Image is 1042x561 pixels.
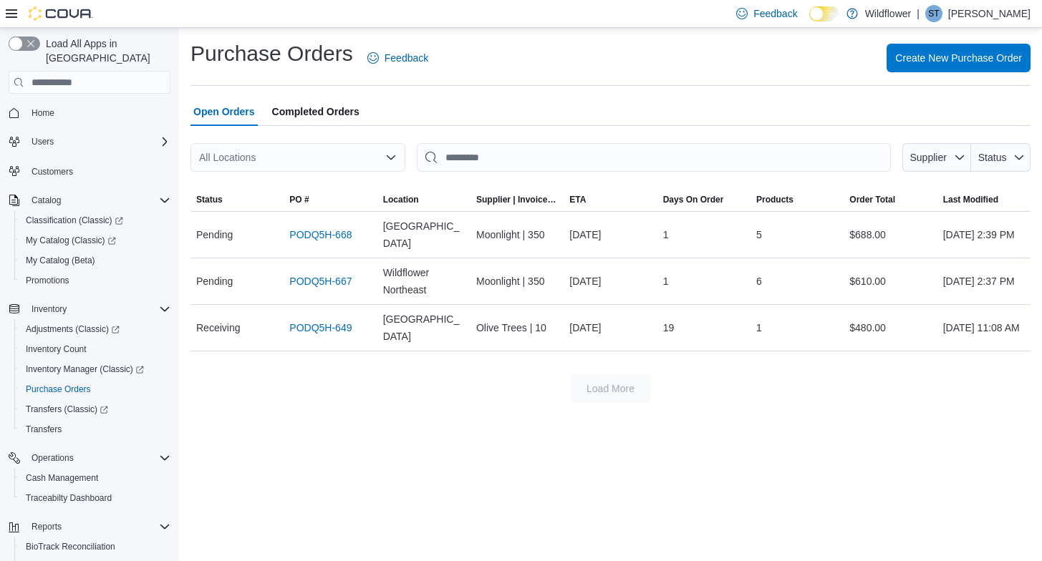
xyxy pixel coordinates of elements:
[26,449,170,467] span: Operations
[14,379,176,399] button: Purchase Orders
[20,538,170,555] span: BioTrack Reconciliation
[663,319,675,336] span: 19
[385,51,428,65] span: Feedback
[937,188,1031,211] button: Last Modified
[476,194,558,205] span: Supplier | Invoice Number
[26,163,79,180] a: Customers
[3,299,176,319] button: Inventory
[32,521,62,532] span: Reports
[193,97,255,126] span: Open Orders
[471,188,564,211] button: Supplier | Invoice Number
[3,160,176,181] button: Customers
[26,518,67,535] button: Reports
[383,194,419,205] span: Location
[751,188,844,211] button: Products
[844,220,937,249] div: $688.00
[978,152,1007,163] span: Status
[20,421,67,438] a: Transfers
[272,97,360,126] span: Completed Orders
[20,252,170,269] span: My Catalog (Beta)
[32,107,54,119] span: Home
[587,381,635,396] span: Load More
[571,374,651,403] button: Load More
[196,273,233,290] span: Pending
[20,341,170,358] span: Inventory Count
[26,255,95,266] span: My Catalog (Beta)
[20,272,170,289] span: Promotions
[663,273,669,290] span: 1
[385,152,397,163] button: Open list of options
[190,39,353,68] h1: Purchase Orders
[564,267,657,296] div: [DATE]
[289,273,352,290] a: PODQ5H-667
[417,143,891,172] input: This is a search bar. After typing your query, hit enter to filter the results lower in the page.
[26,472,98,484] span: Cash Management
[753,6,797,21] span: Feedback
[943,194,998,205] span: Last Modified
[756,319,762,336] span: 1
[3,102,176,123] button: Home
[14,250,176,270] button: My Catalog (Beta)
[844,267,937,296] div: $610.00
[663,226,669,243] span: 1
[26,162,170,180] span: Customers
[26,364,144,375] span: Inventory Manager (Classic)
[917,5,920,22] p: |
[3,517,176,537] button: Reports
[20,421,170,438] span: Transfers
[844,188,937,211] button: Order Total
[928,5,939,22] span: ST
[20,489,170,507] span: Traceabilty Dashboard
[20,341,92,358] a: Inventory Count
[14,468,176,488] button: Cash Management
[32,136,54,147] span: Users
[26,235,116,246] span: My Catalog (Classic)
[32,303,67,315] span: Inventory
[849,194,895,205] span: Order Total
[289,194,309,205] span: PO #
[14,210,176,230] a: Classification (Classic)
[937,313,1031,342] div: [DATE] 11:08 AM
[383,264,465,298] span: Wildflower Northeast
[14,319,176,339] a: Adjustments (Classic)
[14,230,176,250] a: My Catalog (Classic)
[26,343,87,355] span: Inventory Count
[20,381,97,398] a: Purchase Orders
[756,226,762,243] span: 5
[26,215,123,226] span: Classification (Classic)
[26,301,72,318] button: Inventory
[26,104,170,122] span: Home
[26,518,170,535] span: Reports
[844,313,937,342] div: $480.00
[20,212,170,229] span: Classification (Classic)
[26,323,120,335] span: Adjustments (Classic)
[925,5,942,22] div: Sarah Tahir
[471,220,564,249] div: Moonlight | 350
[809,6,839,21] input: Dark Mode
[32,195,61,206] span: Catalog
[902,143,971,172] button: Supplier
[40,36,170,65] span: Load All Apps in [GEOGRAPHIC_DATA]
[20,252,101,269] a: My Catalog (Beta)
[809,21,810,22] span: Dark Mode
[362,44,434,72] a: Feedback
[20,232,170,249] span: My Catalog (Classic)
[20,361,150,378] a: Inventory Manager (Classic)
[20,321,170,338] span: Adjustments (Classic)
[20,272,75,289] a: Promotions
[14,270,176,291] button: Promotions
[196,194,223,205] span: Status
[26,541,115,552] span: BioTrack Reconciliation
[26,449,79,467] button: Operations
[564,313,657,342] div: [DATE]
[377,188,471,211] button: Location
[289,226,352,243] a: PODQ5H-668
[20,381,170,398] span: Purchase Orders
[3,190,176,210] button: Catalog
[289,319,352,336] a: PODQ5H-649
[910,152,947,163] span: Supplier
[971,143,1031,172] button: Status
[20,401,114,418] a: Transfers (Classic)
[20,361,170,378] span: Inventory Manager (Classic)
[383,311,465,345] span: [GEOGRAPHIC_DATA]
